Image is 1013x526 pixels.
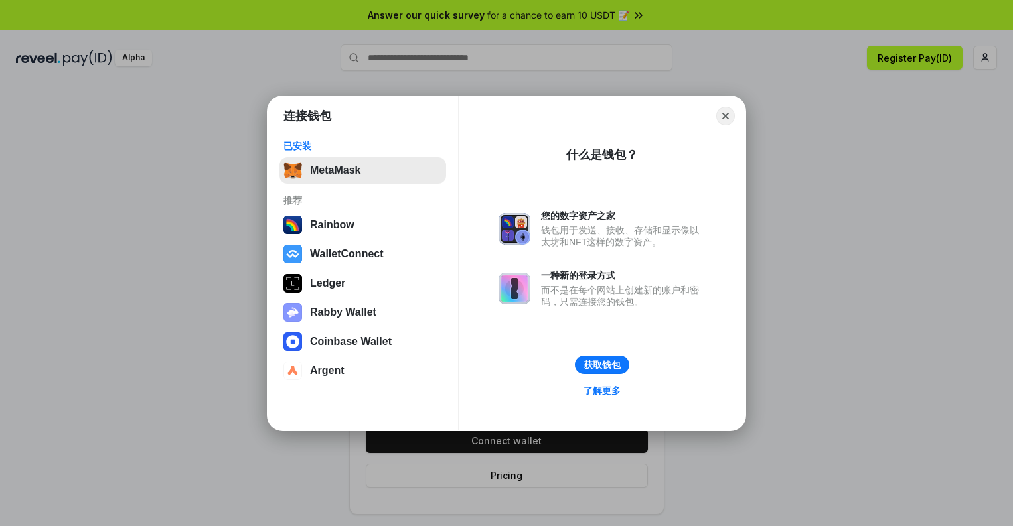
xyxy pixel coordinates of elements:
button: Rabby Wallet [279,299,446,326]
img: svg+xml,%3Csvg%20xmlns%3D%22http%3A%2F%2Fwww.w3.org%2F2000%2Fsvg%22%20width%3D%2228%22%20height%3... [283,274,302,293]
img: svg+xml,%3Csvg%20width%3D%2228%22%20height%3D%2228%22%20viewBox%3D%220%200%2028%2028%22%20fill%3D... [283,245,302,263]
button: Ledger [279,270,446,296]
div: Ledger [310,277,345,289]
div: 钱包用于发送、接收、存储和显示像以太坊和NFT这样的数字资产。 [541,224,706,248]
a: 了解更多 [576,382,629,399]
img: svg+xml,%3Csvg%20width%3D%22120%22%20height%3D%22120%22%20viewBox%3D%220%200%20120%20120%22%20fil... [283,216,302,234]
button: Argent [279,358,446,384]
img: svg+xml,%3Csvg%20xmlns%3D%22http%3A%2F%2Fwww.w3.org%2F2000%2Fsvg%22%20fill%3D%22none%22%20viewBox... [499,273,530,304]
div: 什么是钱包？ [566,147,638,163]
img: svg+xml,%3Csvg%20width%3D%2228%22%20height%3D%2228%22%20viewBox%3D%220%200%2028%2028%22%20fill%3D... [283,332,302,351]
div: Coinbase Wallet [310,336,392,348]
div: WalletConnect [310,248,384,260]
img: svg+xml,%3Csvg%20fill%3D%22none%22%20height%3D%2233%22%20viewBox%3D%220%200%2035%2033%22%20width%... [283,161,302,180]
img: svg+xml,%3Csvg%20xmlns%3D%22http%3A%2F%2Fwww.w3.org%2F2000%2Fsvg%22%20fill%3D%22none%22%20viewBox... [499,213,530,245]
div: 获取钱包 [584,359,621,371]
div: Rainbow [310,219,354,231]
div: 而不是在每个网站上创建新的账户和密码，只需连接您的钱包。 [541,284,706,308]
div: 一种新的登录方式 [541,269,706,281]
button: WalletConnect [279,241,446,267]
button: Coinbase Wallet [279,328,446,355]
div: 您的数字资产之家 [541,210,706,222]
div: 了解更多 [584,385,621,397]
button: 获取钱包 [575,356,629,374]
div: Rabby Wallet [310,306,376,318]
div: MetaMask [310,164,360,176]
button: Rainbow [279,212,446,238]
div: 推荐 [283,194,442,206]
img: svg+xml,%3Csvg%20width%3D%2228%22%20height%3D%2228%22%20viewBox%3D%220%200%2028%2028%22%20fill%3D... [283,362,302,380]
img: svg+xml,%3Csvg%20xmlns%3D%22http%3A%2F%2Fwww.w3.org%2F2000%2Fsvg%22%20fill%3D%22none%22%20viewBox... [283,303,302,322]
h1: 连接钱包 [283,108,331,124]
div: 已安装 [283,140,442,152]
div: Argent [310,365,345,377]
button: MetaMask [279,157,446,184]
button: Close [716,107,735,125]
